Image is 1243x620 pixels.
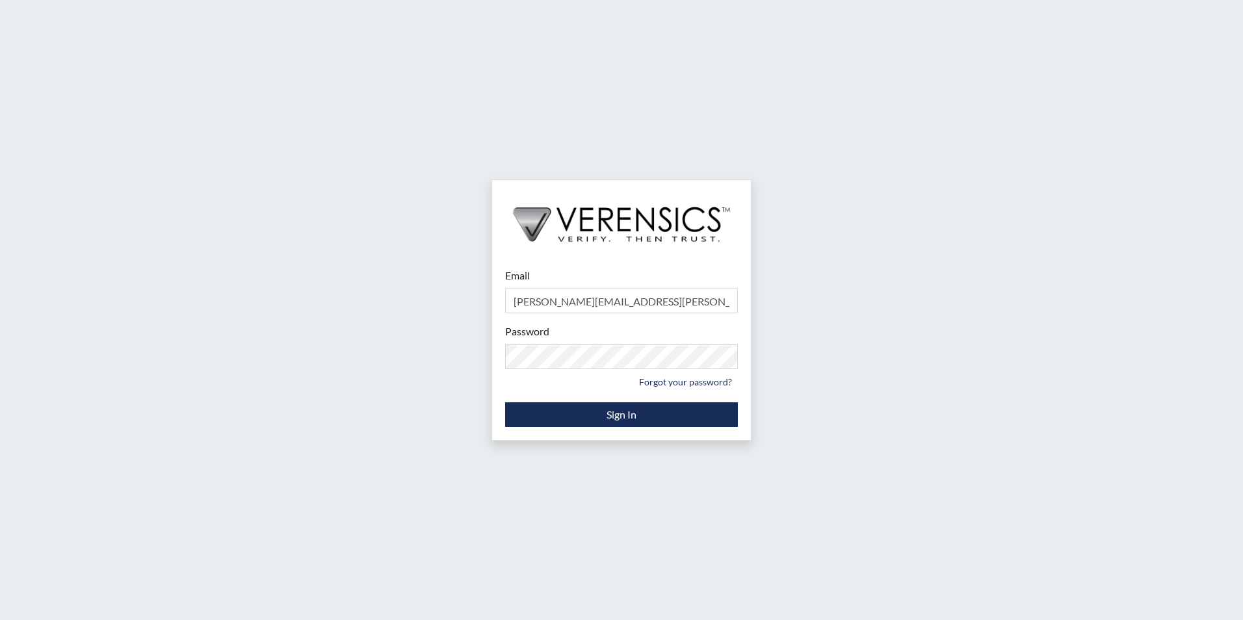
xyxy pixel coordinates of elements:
label: Email [505,268,530,283]
button: Sign In [505,402,738,427]
input: Email [505,289,738,313]
img: logo-wide-black.2aad4157.png [492,180,751,255]
label: Password [505,324,549,339]
a: Forgot your password? [633,372,738,392]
